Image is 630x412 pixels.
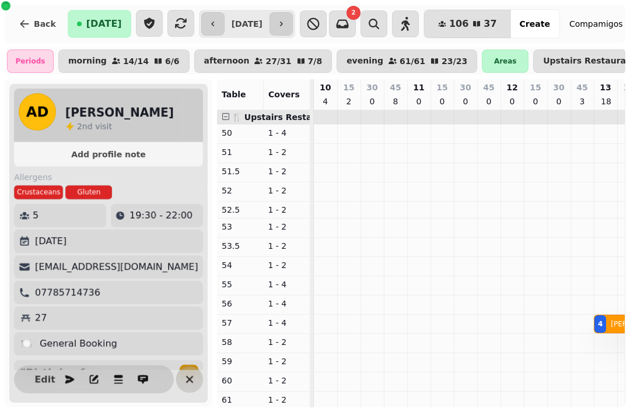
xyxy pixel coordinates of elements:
[268,90,300,99] span: Covers
[222,240,259,252] p: 53.5
[268,259,306,271] p: 1 - 2
[484,19,496,29] span: 37
[129,209,192,223] p: 19:30 - 22:00
[268,165,306,177] p: 1 - 2
[598,319,603,329] div: 4
[268,336,306,348] p: 1 - 2
[461,96,470,107] p: 0
[520,20,550,28] span: Create
[222,90,246,99] span: Table
[508,96,517,107] p: 0
[436,82,447,93] p: 15
[222,394,259,406] p: 61
[19,147,198,162] button: Add profile note
[35,234,66,248] p: [DATE]
[58,50,190,73] button: morning14/146/6
[222,185,259,196] p: 52
[320,82,331,93] p: 10
[268,298,306,309] p: 1 - 4
[553,82,564,93] p: 30
[321,96,330,107] p: 4
[26,105,49,119] span: AD
[390,82,401,93] p: 45
[65,104,174,121] h2: [PERSON_NAME]
[337,50,477,73] button: evening61/6123/23
[35,286,100,300] p: 07785714736
[222,127,259,139] p: 50
[77,122,82,131] span: 2
[449,19,468,29] span: 106
[482,50,528,73] div: Areas
[442,57,467,65] p: 23 / 23
[569,18,623,30] span: Compamigos
[14,171,203,183] label: Allergens
[400,57,425,65] p: 61 / 61
[268,375,306,386] p: 1 - 2
[28,150,189,159] span: Add profile note
[77,121,112,132] p: visit
[35,311,47,325] p: 27
[268,240,306,252] p: 1 - 2
[77,188,100,197] p: Gluten
[232,112,337,122] span: 🍴 Upstairs Restaurant
[222,165,259,177] p: 51.5
[222,221,259,233] p: 53
[268,204,306,216] p: 1 - 2
[86,19,122,29] span: [DATE]
[34,20,56,28] span: Back
[222,298,259,309] p: 56
[222,259,259,271] p: 54
[265,57,291,65] p: 27 / 31
[601,96,610,107] p: 18
[343,82,354,93] p: 15
[33,368,57,391] button: Edit
[268,185,306,196] p: 1 - 2
[82,122,95,131] span: nd
[204,57,250,66] p: afternoon
[530,82,541,93] p: 15
[483,82,494,93] p: 45
[222,204,259,216] p: 52.5
[268,317,306,329] p: 1 - 4
[268,221,306,233] p: 1 - 2
[40,337,117,351] p: General Booking
[366,82,377,93] p: 30
[308,57,323,65] p: 7 / 8
[222,279,259,290] p: 55
[268,394,306,406] p: 1 - 2
[222,146,259,158] p: 51
[531,96,540,107] p: 0
[391,96,400,107] p: 8
[222,317,259,329] p: 57
[38,375,52,384] span: Edit
[437,96,447,107] p: 0
[577,96,587,107] p: 3
[21,337,33,351] p: 🍽️
[68,10,131,38] button: [DATE]
[413,82,424,93] p: 11
[222,336,259,348] p: 58
[460,82,471,93] p: 30
[554,96,563,107] p: 0
[346,57,383,66] p: evening
[268,146,306,158] p: 1 - 2
[33,209,38,223] p: 5
[484,96,494,107] p: 0
[506,82,517,93] p: 12
[600,82,611,93] p: 13
[222,375,259,386] p: 60
[351,10,355,16] span: 2
[165,57,180,65] p: 6 / 6
[344,96,353,107] p: 2
[222,355,259,367] p: 59
[123,57,149,65] p: 14 / 14
[414,96,423,107] p: 0
[7,50,54,73] div: Periods
[268,127,306,139] p: 1 - 4
[9,10,65,38] button: Back
[268,279,306,290] p: 1 - 4
[576,82,587,93] p: 45
[424,10,511,38] button: 10637
[268,355,306,367] p: 1 - 2
[17,188,60,197] p: Crustaceans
